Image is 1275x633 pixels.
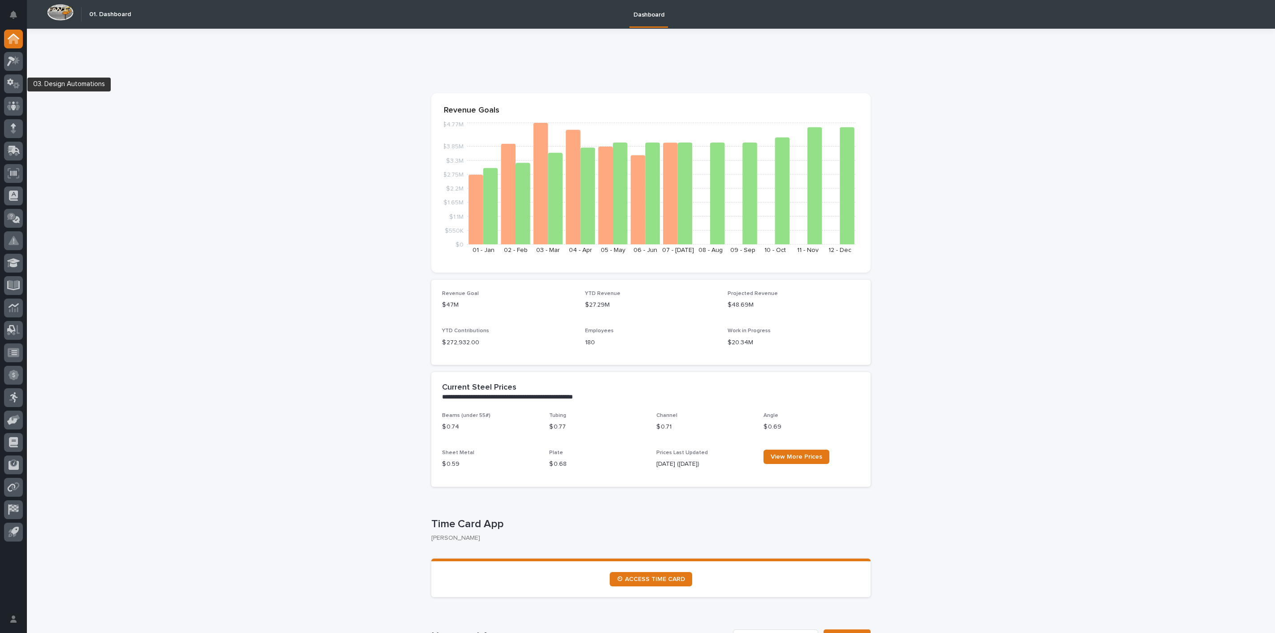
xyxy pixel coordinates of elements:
span: YTD Contributions [442,328,489,334]
tspan: $2.75M [443,172,464,178]
p: Revenue Goals [444,106,858,116]
span: Revenue Goal [442,291,479,296]
tspan: $550K [445,228,464,234]
h2: 01. Dashboard [89,11,131,18]
text: 10 - Oct [764,247,786,253]
span: Angle [763,413,778,418]
tspan: $2.2M [446,186,464,192]
text: 07 - [DATE] [662,247,694,253]
text: 06 - Jun [633,247,657,253]
span: ⏲ ACCESS TIME CARD [617,576,685,582]
tspan: $0 [455,242,464,248]
button: Notifications [4,5,23,24]
text: 04 - Apr [569,247,592,253]
p: [DATE] ([DATE]) [656,460,753,469]
span: Channel [656,413,677,418]
p: $ 272,932.00 [442,338,574,347]
tspan: $3.85M [442,144,464,150]
span: Prices Last Updated [656,450,708,455]
p: $ 0.77 [549,422,646,432]
text: 02 - Feb [504,247,528,253]
span: Work in Progress [728,328,771,334]
p: $48.69M [728,300,860,310]
span: Plate [549,450,563,455]
span: View More Prices [771,454,822,460]
span: Sheet Metal [442,450,474,455]
p: $ 0.74 [442,422,538,432]
p: $20.34M [728,338,860,347]
span: Employees [585,328,614,334]
span: Beams (under 55#) [442,413,490,418]
text: 08 - Aug [698,247,723,253]
text: 09 - Sep [730,247,755,253]
span: Tubing [549,413,566,418]
tspan: $1.1M [449,214,464,220]
p: $ 0.69 [763,422,860,432]
text: 05 - May [601,247,625,253]
p: $ 0.71 [656,422,753,432]
span: Projected Revenue [728,291,778,296]
a: View More Prices [763,450,829,464]
p: $ 0.59 [442,460,538,469]
div: Notifications [11,11,23,25]
p: $47M [442,300,574,310]
p: Time Card App [431,518,867,531]
span: YTD Revenue [585,291,620,296]
tspan: $4.77M [442,122,464,128]
p: [PERSON_NAME] [431,534,863,542]
text: 12 - Dec [828,247,851,253]
text: 11 - Nov [797,247,819,253]
text: 03 - Mar [536,247,560,253]
p: $27.29M [585,300,717,310]
p: 180 [585,338,717,347]
a: ⏲ ACCESS TIME CARD [610,572,692,586]
p: $ 0.68 [549,460,646,469]
img: Workspace Logo [47,4,74,21]
text: 01 - Jan [473,247,494,253]
h2: Current Steel Prices [442,383,516,393]
tspan: $3.3M [446,158,464,164]
tspan: $1.65M [443,200,464,206]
